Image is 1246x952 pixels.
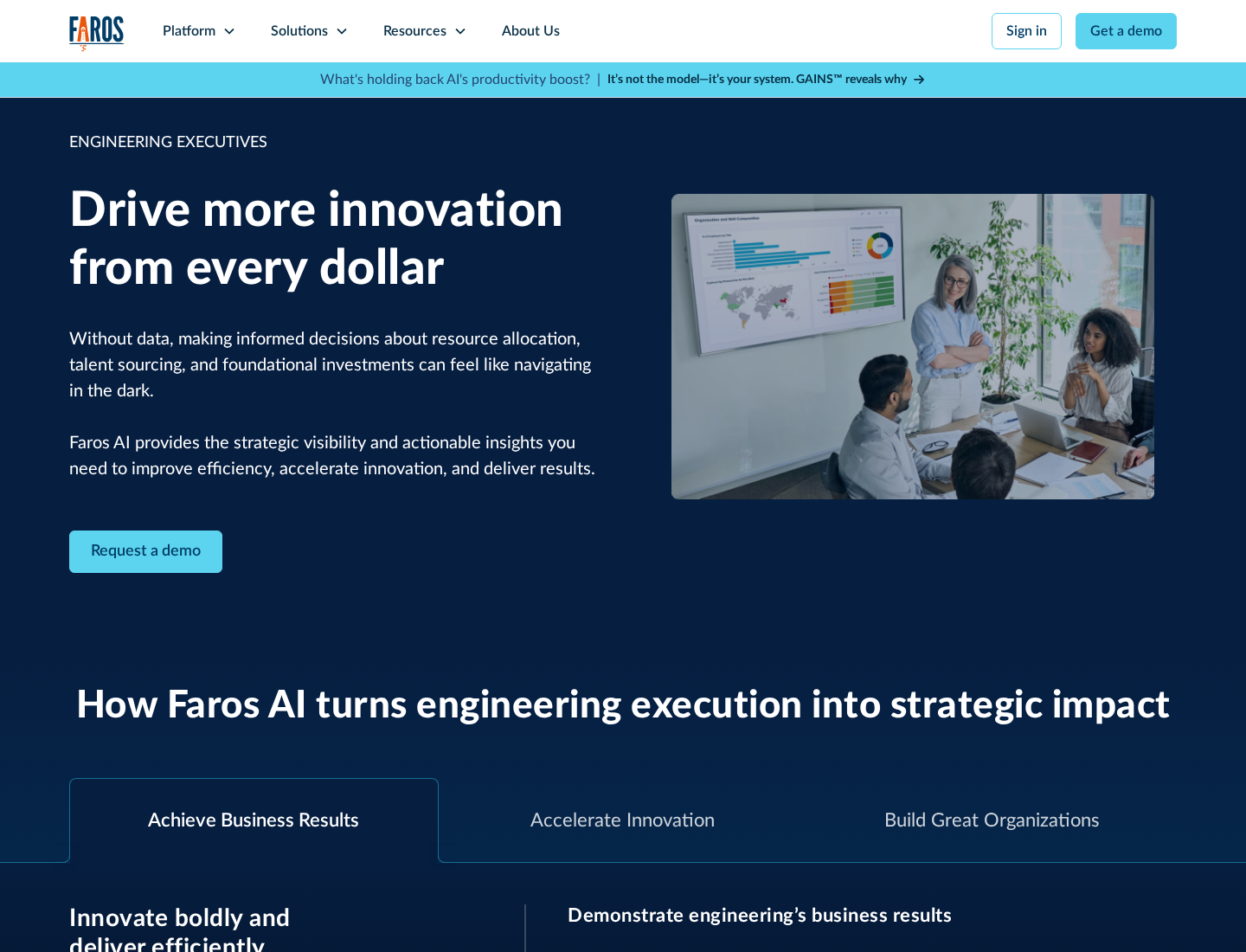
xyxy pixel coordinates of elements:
[884,807,1100,835] div: Build Great Organizations
[69,531,222,573] a: Contact Modal
[69,326,597,482] p: Without data, making informed decisions about resource allocation, talent sourcing, and foundatio...
[69,16,125,51] a: home
[69,132,597,155] div: ENGINEERING EXECUTIVES
[76,684,1171,730] h2: How Faros AI turns engineering execution into strategic impact
[568,904,1177,927] h3: Demonstrate engineering’s business results
[148,807,359,835] div: Achieve Business Results
[607,74,907,86] strong: It’s not the model—it’s your system. GAINS™ reveals why
[1076,13,1177,49] a: Get a demo
[992,13,1062,49] a: Sign in
[69,183,597,299] h1: Drive more innovation from every dollar
[271,21,328,42] div: Solutions
[530,807,715,835] div: Accelerate Innovation
[607,71,926,89] a: It’s not the model—it’s your system. GAINS™ reveals why
[383,21,446,42] div: Resources
[69,16,125,51] img: Logo of the analytics and reporting company Faros.
[320,69,601,90] p: What's holding back AI's productivity boost? |
[163,21,215,42] div: Platform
